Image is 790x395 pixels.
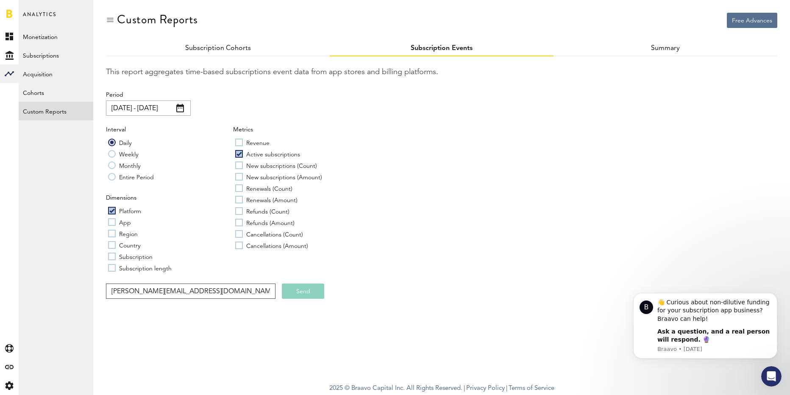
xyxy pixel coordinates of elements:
[108,138,132,147] label: Daily
[185,45,251,52] a: Subscription Cohorts
[23,9,56,27] span: Analytics
[466,385,505,392] a: Privacy Policy
[19,102,93,120] a: Custom Reports
[108,218,131,226] label: App
[246,163,317,169] span: New subscriptions (Count)
[106,194,136,202] label: Dimensions
[117,13,198,26] div: Custom Reports
[108,150,139,158] label: Weekly
[246,140,270,146] span: Revenue
[509,385,554,392] a: Terms of Service
[620,280,790,372] iframe: Intercom notifications message
[106,125,126,134] label: Interval
[246,175,322,181] span: New subscriptions (Amount)
[246,209,289,215] span: Refunds (Count)
[108,264,172,272] label: Subscription length
[19,64,93,83] a: Acquisition
[106,284,275,299] input: Email
[651,45,680,52] a: Summary
[108,206,141,215] label: Platform
[108,229,138,238] label: Region
[246,197,298,203] span: Renewals (Amount)
[19,83,93,102] a: Cohorts
[246,220,295,226] span: Refunds (Amount)
[108,241,141,249] label: Country
[761,366,782,387] iframe: Intercom live chat
[282,284,324,299] button: Send
[19,27,93,46] a: Monetization
[19,46,93,64] a: Subscriptions
[246,232,303,238] span: Cancellations (Count)
[108,172,154,181] label: Entire Period
[106,67,777,78] div: This report aggregates time-based subscriptions event data from app stores and billing platforms.
[246,243,308,249] span: Cancellations (Amount)
[329,382,462,395] span: 2025 © Braavo Capital Inc. All Rights Reserved.
[246,152,300,158] span: Active subscriptions
[411,45,473,52] a: Subscription Events
[17,6,47,14] span: Support
[108,161,141,170] label: Monthly
[108,252,153,261] label: Subscription
[246,186,292,192] span: Renewals (Count)
[233,125,253,134] label: Metrics
[106,91,123,99] label: Period
[727,13,777,28] button: Free Advances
